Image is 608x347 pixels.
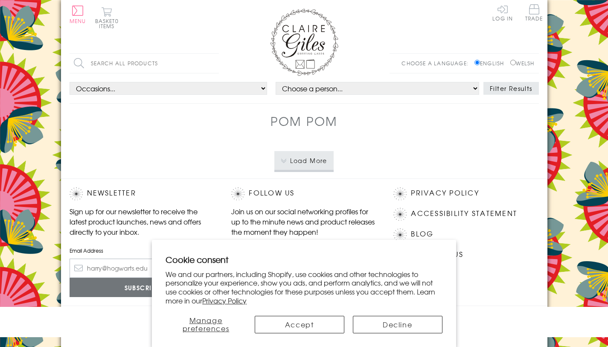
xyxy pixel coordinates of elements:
[271,112,337,130] h1: Pom Pom
[70,6,86,23] button: Menu
[474,60,480,65] input: English
[510,60,516,65] input: Welsh
[525,4,543,23] a: Trade
[70,54,219,73] input: Search all products
[270,9,338,76] img: Claire Giles Greetings Cards
[70,259,215,278] input: harry@hogwarts.edu
[411,187,479,199] a: Privacy Policy
[483,82,539,95] button: Filter Results
[411,208,517,219] a: Accessibility Statement
[70,187,215,200] h2: Newsletter
[166,316,246,333] button: Manage preferences
[411,228,433,240] a: Blog
[95,7,119,29] button: Basket0 items
[255,316,344,333] button: Accept
[183,315,230,333] span: Manage preferences
[70,247,215,254] label: Email Address
[492,4,513,21] a: Log In
[474,59,508,67] label: English
[166,270,442,305] p: We and our partners, including Shopify, use cookies and other technologies to personalize your ex...
[70,206,215,237] p: Sign up for our newsletter to receive the latest product launches, news and offers directly to yo...
[70,17,86,25] span: Menu
[166,254,442,265] h2: Cookie consent
[274,151,334,170] button: Load More
[210,54,219,73] input: Search
[70,278,215,297] input: Subscribe
[510,59,535,67] label: Welsh
[231,187,376,200] h2: Follow Us
[401,59,473,67] p: Choose a language:
[231,206,376,237] p: Join us on our social networking profiles for up to the minute news and product releases the mome...
[525,4,543,21] span: Trade
[353,316,442,333] button: Decline
[99,17,119,30] span: 0 items
[202,295,247,306] a: Privacy Policy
